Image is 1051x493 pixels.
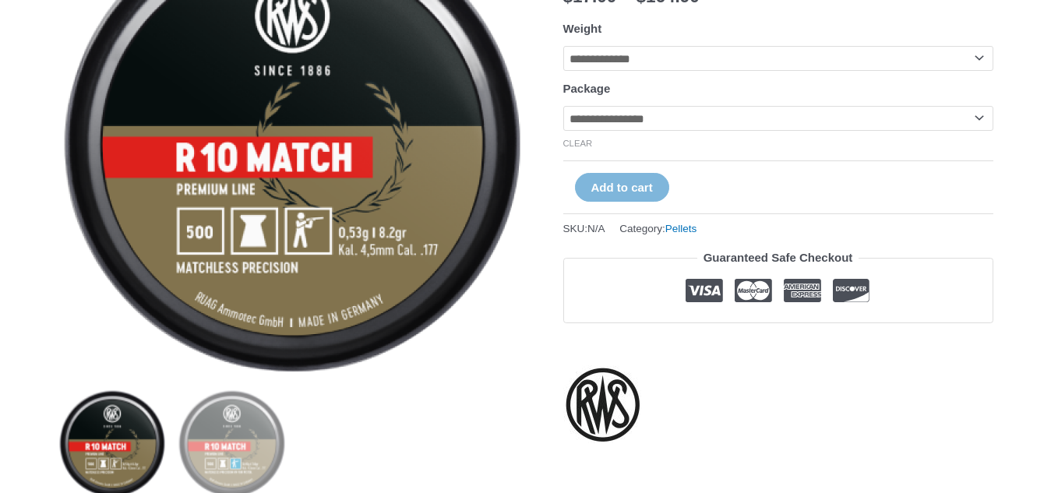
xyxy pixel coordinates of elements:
span: N/A [587,223,605,234]
label: Package [563,82,611,95]
a: Clear options [563,139,593,148]
legend: Guaranteed Safe Checkout [697,247,859,269]
span: SKU: [563,219,605,238]
a: Pellets [665,223,697,234]
span: Category: [619,219,697,238]
a: RWS [563,365,641,443]
iframe: Customer reviews powered by Trustpilot [563,335,993,354]
label: Weight [563,22,602,35]
button: Add to cart [575,173,669,202]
